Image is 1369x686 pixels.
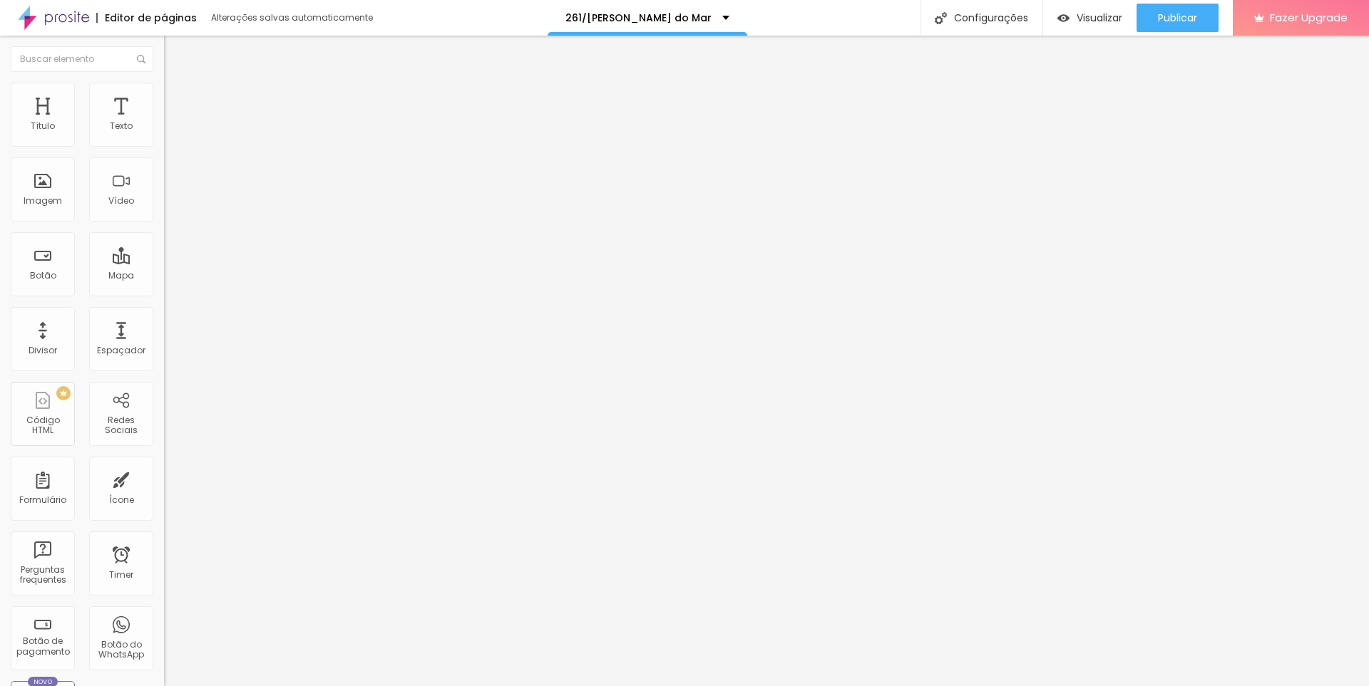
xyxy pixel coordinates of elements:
[108,196,134,206] div: Vídeo
[29,345,57,355] div: Divisor
[24,196,62,206] div: Imagem
[1077,12,1122,24] span: Visualizar
[1270,11,1348,24] span: Fazer Upgrade
[93,640,149,660] div: Botão do WhatsApp
[11,46,153,72] input: Buscar elemento
[109,570,133,580] div: Timer
[93,415,149,436] div: Redes Sociais
[19,495,66,505] div: Formulário
[96,13,197,23] div: Editor de páginas
[14,636,71,657] div: Botão de pagamento
[137,55,145,63] img: Icone
[164,36,1369,686] iframe: Editor
[211,14,375,22] div: Alterações salvas automaticamente
[97,345,145,355] div: Espaçador
[935,12,947,24] img: Icone
[1057,12,1070,24] img: view-1.svg
[109,495,134,505] div: Ícone
[14,565,71,586] div: Perguntas frequentes
[1137,4,1219,32] button: Publicar
[1043,4,1137,32] button: Visualizar
[31,121,55,131] div: Título
[14,415,71,436] div: Código HTML
[565,13,712,23] p: 261/[PERSON_NAME] do Mar
[110,121,133,131] div: Texto
[1158,12,1197,24] span: Publicar
[108,271,134,281] div: Mapa
[30,271,56,281] div: Botão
